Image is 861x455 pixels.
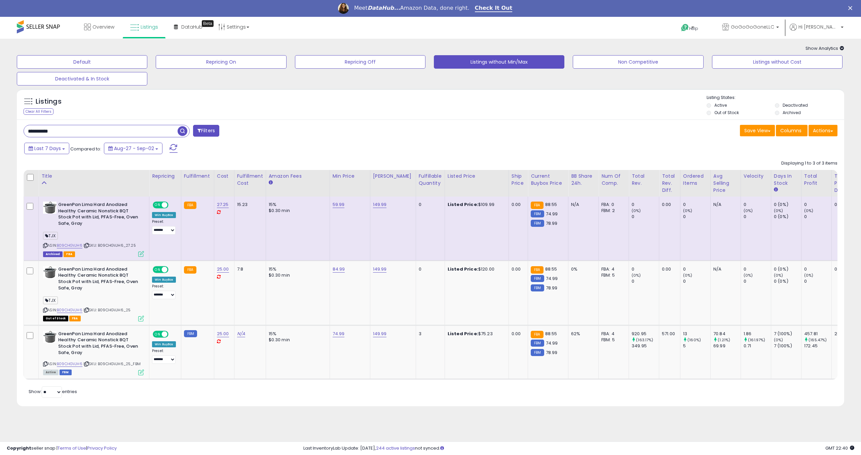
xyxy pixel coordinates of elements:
[545,266,557,272] span: 88.55
[184,173,211,180] div: Fulfillment
[683,343,710,349] div: 5
[419,266,440,272] div: 0
[43,202,57,214] img: 31e8SqE8aQL._SL40_.jpg
[60,370,72,375] span: FBM
[167,267,178,272] span: OFF
[43,331,144,375] div: ASIN:
[804,343,831,349] div: 172.45
[17,55,147,69] button: Default
[43,251,63,257] span: Listings that have been deleted from Seller Central
[531,202,543,209] small: FBA
[632,273,641,278] small: (0%)
[774,343,801,349] div: 7 (100%)
[804,273,814,278] small: (0%)
[804,214,831,220] div: 0
[156,55,286,69] button: Repricing On
[718,337,730,343] small: (1.21%)
[714,110,739,115] label: Out of Stock
[448,331,503,337] div: $75.23
[43,232,58,240] span: TJX
[804,173,829,187] div: Total Profit
[601,331,624,337] div: FBA: 4
[167,202,178,208] span: OFF
[152,284,176,299] div: Preset:
[713,331,741,337] div: 70.84
[744,173,768,180] div: Velocity
[809,337,827,343] small: (165.47%)
[714,102,727,108] label: Active
[34,145,61,152] span: Last 7 Days
[731,24,774,30] span: GoGoGoGoneLLC
[713,202,736,208] div: N/A
[448,173,506,180] div: Listed Price
[662,173,677,194] div: Total Rev. Diff.
[781,160,837,167] div: Displaying 1 to 3 of 3 items
[545,201,557,208] span: 88.55
[43,202,144,256] div: ASIN:
[237,202,261,208] div: 15.23
[601,202,624,208] div: FBA: 0
[333,173,367,180] div: Min Price
[152,212,176,218] div: Win BuyBox
[744,266,771,272] div: 0
[57,361,82,367] a: B09CHGVJH6
[269,337,325,343] div: $0.30 min
[269,266,325,272] div: 15%
[43,296,58,304] span: TJX
[804,208,814,213] small: (0%)
[804,202,831,208] div: 0
[546,275,558,282] span: 74.99
[774,208,783,213] small: (0%)
[683,278,710,284] div: 0
[448,330,478,337] b: Listed Price:
[834,173,852,194] div: Total Profit Diff.
[601,337,624,343] div: FBM: 5
[83,307,130,313] span: | SKU: B09CHGVJH6_25
[57,307,82,313] a: B09CHGVJH6
[184,266,196,274] small: FBA
[632,331,659,337] div: 920.95
[29,388,77,395] span: Show: entries
[43,266,144,321] div: ASIN:
[776,125,808,136] button: Columns
[662,331,675,337] div: 571.00
[783,110,801,115] label: Archived
[338,3,349,14] img: Profile image for Georgie
[333,201,345,208] a: 59.99
[632,278,659,284] div: 0
[683,266,710,272] div: 0
[683,214,710,220] div: 0
[269,202,325,208] div: 15%
[601,173,626,187] div: Num of Comp.
[717,17,784,39] a: GoGoGoGoneLLC
[804,266,831,272] div: 0
[748,337,765,343] small: (161.97%)
[531,173,565,187] div: Current Buybox Price
[545,330,557,337] span: 88.55
[43,331,57,343] img: 31e8SqE8aQL._SL40_.jpg
[58,266,140,293] b: GreenPan Lima Hard Anodized Healthy Ceramic Nonstick 8QT Stock Pot with Lid, PFAS-Free, Oven Safe...
[58,202,140,228] b: GreenPan Lima Hard Anodized Healthy Ceramic Nonstick 8QT Stock Pot with Lid, PFAS-Free, Oven Safe...
[531,284,544,291] small: FBM
[601,208,624,214] div: FBM: 2
[683,208,692,213] small: (0%)
[531,275,544,282] small: FBM
[512,331,523,337] div: 0.00
[744,214,771,220] div: 0
[744,273,753,278] small: (0%)
[64,251,75,257] span: FBA
[152,277,176,283] div: Win BuyBox
[774,214,801,220] div: 0 (0%)
[69,316,81,321] span: FBA
[512,173,525,187] div: Ship Price
[83,361,141,366] span: | SKU: B09CHGVJH6_25_FBM
[683,331,710,337] div: 13
[790,24,844,39] a: Hi [PERSON_NAME]
[632,202,659,208] div: 0
[114,145,154,152] span: Aug-27 - Sep-02
[632,214,659,220] div: 0
[193,125,219,137] button: Filters
[632,343,659,349] div: 349.95
[783,102,808,108] label: Deactivated
[368,5,400,11] i: DataHub...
